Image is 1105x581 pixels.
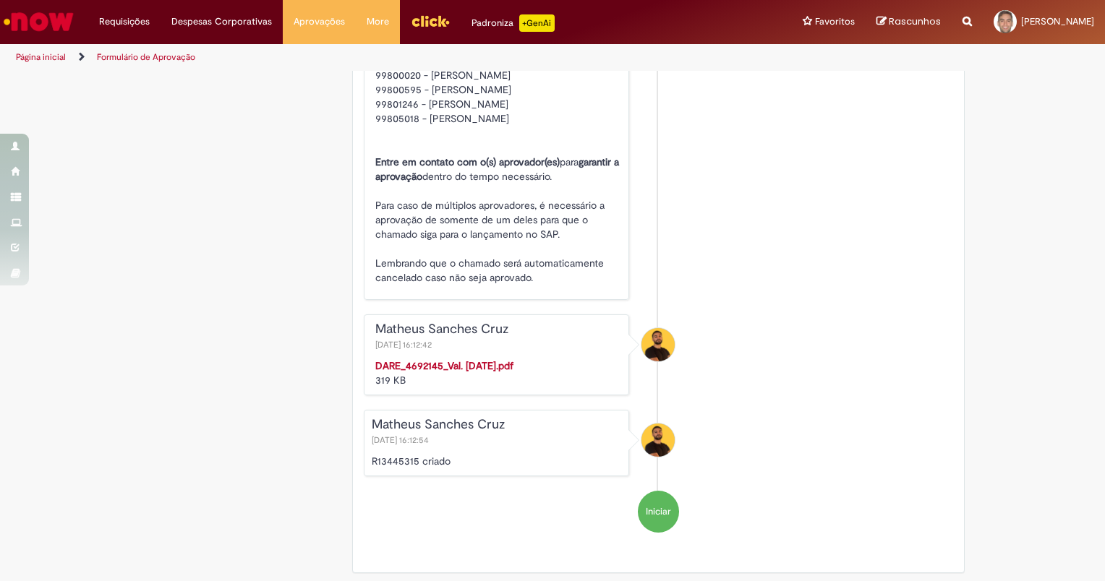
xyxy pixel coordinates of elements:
ul: Trilhas de página [11,44,726,71]
a: Página inicial [16,51,66,63]
a: DARE_4692145_Val. [DATE].pdf [375,359,513,372]
a: Rascunhos [876,15,941,29]
b: garantir a aprovação [375,155,619,183]
img: click_logo_yellow_360x200.png [411,10,450,32]
div: Matheus Sanches Cruz [375,322,622,337]
span: [DATE] 16:12:54 [372,434,432,446]
div: Padroniza [472,14,555,32]
div: Matheus Sanches Cruz [372,418,622,432]
div: Matheus Sanches Cruz [641,328,675,361]
p: R13445315 criado [372,454,622,468]
span: Requisições [99,14,150,29]
span: Favoritos [815,14,855,29]
span: [DATE] 16:12:42 [375,339,435,350]
a: Formulário de Aprovação [97,51,195,63]
b: Entre em contato com o(s) aprovador(es) [375,155,560,168]
p: +GenAi [519,14,555,32]
div: 319 KB [375,358,622,387]
span: More [367,14,389,29]
img: ServiceNow [1,7,76,36]
span: [PERSON_NAME] [1021,15,1094,27]
li: Matheus Sanches Cruz [364,410,954,476]
span: Rascunhos [889,14,941,28]
span: Despesas Corporativas [171,14,272,29]
div: Matheus Sanches Cruz [641,423,675,457]
span: Aprovações [294,14,345,29]
span: Iniciar [646,504,671,518]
